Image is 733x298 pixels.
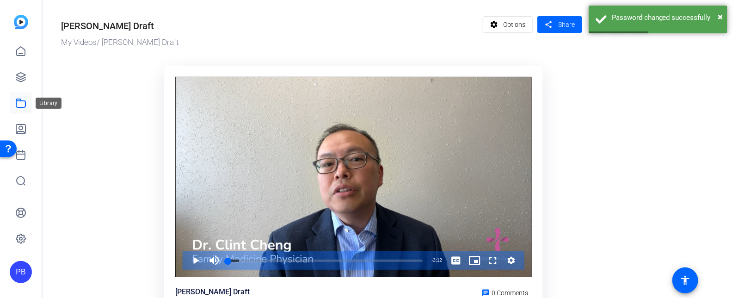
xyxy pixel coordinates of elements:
span: 0 Comments [492,289,528,297]
a: 0 Comments [478,286,532,298]
button: Close [718,10,723,24]
div: [PERSON_NAME] Draft [61,19,154,33]
button: Play [186,251,205,270]
span: 3:12 [433,258,442,263]
button: Picture-in-Picture [465,251,484,270]
img: blue-gradient.svg [14,15,28,29]
div: Video Player [175,77,532,278]
mat-icon: link [587,16,604,33]
button: Options [483,16,533,33]
div: PB [10,261,32,283]
div: [PERSON_NAME] Draft [175,286,250,298]
span: × [718,11,723,22]
mat-icon: chat [481,289,490,297]
button: Mute [205,251,223,270]
a: My Videos [61,37,97,47]
button: Captions [447,251,465,270]
mat-icon: settings [488,16,500,33]
div: Progress Bar [228,260,423,262]
span: - [431,258,433,263]
span: Options [503,16,525,33]
mat-icon: accessibility [680,275,691,286]
div: Password changed successfully [612,12,721,23]
span: Share [558,20,575,30]
button: Share [537,16,582,33]
div: Library [36,98,62,109]
mat-icon: share [543,19,554,31]
button: Fullscreen [484,251,502,270]
div: / [PERSON_NAME] Draft [61,37,478,49]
